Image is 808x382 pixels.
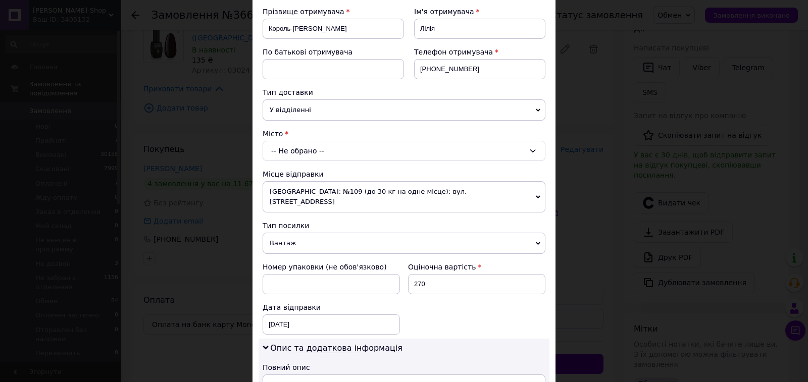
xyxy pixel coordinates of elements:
span: [GEOGRAPHIC_DATA]: №109 (до 30 кг на одне місце): вул. [STREET_ADDRESS] [263,181,545,212]
div: Номер упаковки (не обов'язково) [263,262,400,272]
span: Місце відправки [263,170,324,178]
span: По батькові отримувача [263,48,352,56]
span: Телефон отримувача [414,48,493,56]
span: Опис та додаткова інформація [270,343,402,353]
input: +380 [414,59,545,79]
span: Прізвище отримувача [263,8,344,16]
div: -- Не обрано -- [263,141,545,161]
div: Дата відправки [263,302,400,312]
div: Повний опис [263,362,545,372]
span: Тип доставки [263,88,313,96]
span: Тип посилки [263,222,309,230]
span: У відділенні [263,99,545,121]
div: Оціночна вартість [408,262,545,272]
span: Ім'я отримувача [414,8,474,16]
div: Місто [263,129,545,139]
span: Вантаж [263,233,545,254]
